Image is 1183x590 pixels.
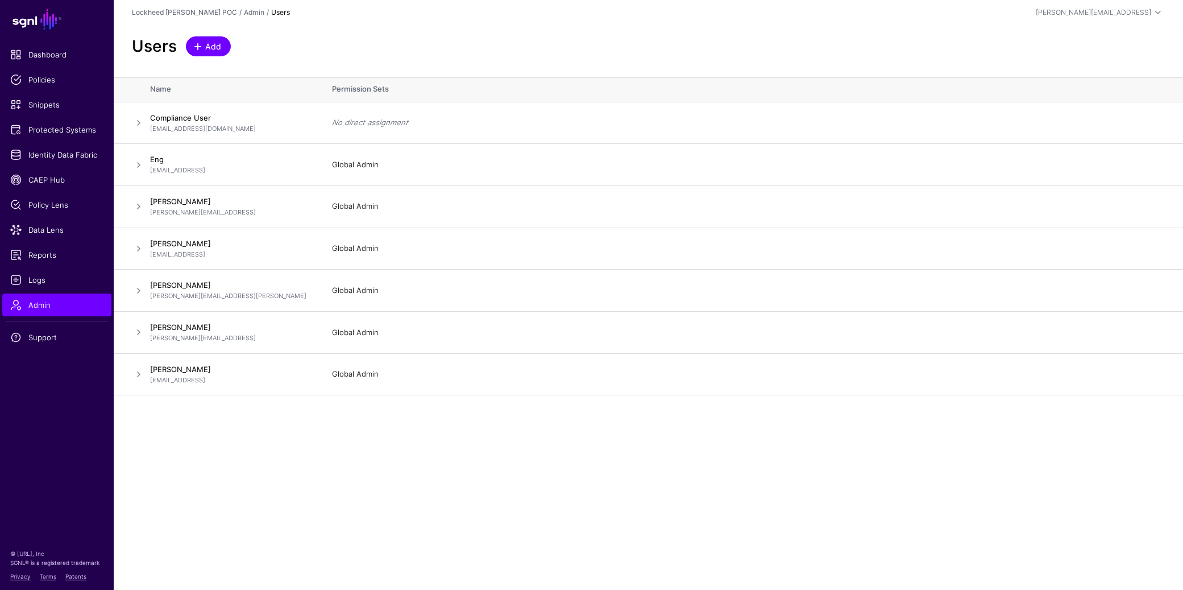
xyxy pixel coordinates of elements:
span: Identity Data Fabric [10,149,103,160]
a: Terms [40,573,56,580]
p: [EMAIL_ADDRESS][DOMAIN_NAME] [150,124,309,134]
div: Global Admin [332,159,1165,171]
div: Global Admin [332,285,1165,296]
div: Global Admin [332,243,1165,254]
a: Privacy [10,573,31,580]
a: Identity Data Fabric [2,143,111,166]
h2: Users [132,37,177,56]
p: [PERSON_NAME][EMAIL_ADDRESS] [150,333,309,343]
h4: Compliance User [150,113,309,123]
span: Logs [10,274,103,286]
h4: Eng [150,154,309,164]
span: CAEP Hub [10,174,103,185]
p: [EMAIL_ADDRESS] [150,166,309,175]
span: Policy Lens [10,199,103,211]
p: © [URL], Inc [10,549,103,558]
div: Global Admin [332,201,1165,212]
a: Dashboard [2,43,111,66]
a: Snippets [2,93,111,116]
span: Reports [10,249,103,261]
span: Policies [10,74,103,85]
p: [EMAIL_ADDRESS] [150,376,309,385]
h4: [PERSON_NAME] [150,196,309,207]
div: / [237,7,244,18]
em: No direct assignment [332,118,408,127]
span: Snippets [10,99,103,110]
span: Admin [10,299,103,311]
span: Protected Systems [10,124,103,135]
a: CAEP Hub [2,168,111,191]
p: [PERSON_NAME][EMAIL_ADDRESS][PERSON_NAME] [150,291,309,301]
a: Policies [2,68,111,91]
a: Reports [2,244,111,266]
a: Lockheed [PERSON_NAME] POC [132,8,237,16]
a: Protected Systems [2,118,111,141]
strong: Users [271,8,290,16]
div: [PERSON_NAME][EMAIL_ADDRESS] [1036,7,1151,18]
a: SGNL [7,7,107,32]
th: Name [150,77,321,102]
h4: [PERSON_NAME] [150,238,309,249]
div: / [264,7,271,18]
span: Data Lens [10,224,103,236]
p: [PERSON_NAME][EMAIL_ADDRESS] [150,208,309,217]
a: Policy Lens [2,193,111,216]
a: Logs [2,269,111,291]
a: Admin [244,8,264,16]
a: Admin [2,294,111,316]
h4: [PERSON_NAME] [150,322,309,332]
a: Patents [65,573,86,580]
div: Global Admin [332,369,1165,380]
a: Data Lens [2,218,111,241]
h4: [PERSON_NAME] [150,364,309,374]
div: Global Admin [332,327,1165,339]
h4: [PERSON_NAME] [150,280,309,290]
span: Support [10,332,103,343]
span: Add [204,40,223,52]
span: Dashboard [10,49,103,60]
a: Add [186,36,231,56]
th: Permission Sets [321,77,1183,102]
p: [EMAIL_ADDRESS] [150,250,309,259]
p: SGNL® is a registered trademark [10,558,103,567]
